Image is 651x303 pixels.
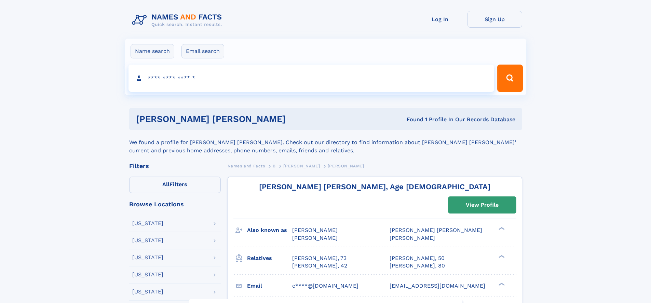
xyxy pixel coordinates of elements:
span: All [162,181,169,188]
img: Logo Names and Facts [129,11,228,29]
div: [US_STATE] [132,272,163,277]
span: [PERSON_NAME] [328,164,364,168]
a: [PERSON_NAME], 80 [390,262,445,270]
label: Name search [131,44,174,58]
div: Found 1 Profile In Our Records Database [346,116,515,123]
span: [PERSON_NAME] [283,164,320,168]
a: Names and Facts [228,162,265,170]
div: [US_STATE] [132,238,163,243]
label: Email search [181,44,224,58]
a: Sign Up [467,11,522,28]
div: ❯ [497,226,505,231]
h3: Email [247,280,292,292]
div: ❯ [497,254,505,259]
span: [PERSON_NAME] [PERSON_NAME] [390,227,482,233]
div: ❯ [497,282,505,286]
div: [US_STATE] [132,221,163,226]
a: [PERSON_NAME] [283,162,320,170]
a: View Profile [448,197,516,213]
div: Browse Locations [129,201,221,207]
div: [US_STATE] [132,255,163,260]
div: View Profile [466,197,499,213]
span: [PERSON_NAME] [390,235,435,241]
span: [PERSON_NAME] [292,227,338,233]
h3: Relatives [247,252,292,264]
a: [PERSON_NAME], 73 [292,254,347,262]
div: Filters [129,163,221,169]
span: [EMAIL_ADDRESS][DOMAIN_NAME] [390,283,485,289]
h1: [PERSON_NAME] [PERSON_NAME] [136,115,346,123]
h3: Also known as [247,224,292,236]
input: search input [128,65,494,92]
div: We found a profile for [PERSON_NAME] [PERSON_NAME]. Check out our directory to find information a... [129,130,522,155]
span: B [273,164,276,168]
a: [PERSON_NAME] [PERSON_NAME], Age [DEMOGRAPHIC_DATA] [259,182,490,191]
a: [PERSON_NAME], 50 [390,254,445,262]
div: [US_STATE] [132,289,163,294]
label: Filters [129,177,221,193]
button: Search Button [497,65,523,92]
a: [PERSON_NAME], 42 [292,262,347,270]
a: Log In [413,11,467,28]
span: [PERSON_NAME] [292,235,338,241]
a: B [273,162,276,170]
